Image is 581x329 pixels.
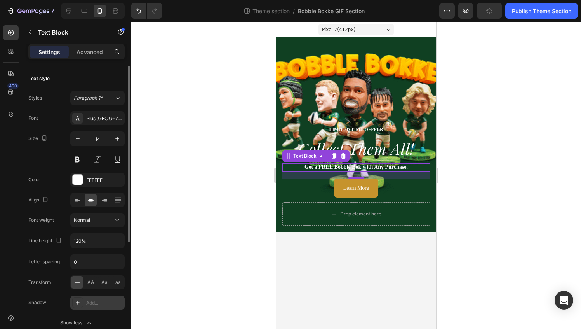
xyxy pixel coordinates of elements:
p: Settings [38,48,60,56]
div: Open Intercom Messenger [555,291,573,310]
span: aa [115,279,121,286]
div: 450 [7,83,19,89]
input: Auto [71,234,124,248]
iframe: Design area [276,22,436,329]
div: Styles [28,94,42,101]
div: Shadow [28,299,46,306]
span: Paragraph 1* [74,94,103,101]
div: Font [28,115,38,122]
div: FFFFFF [86,177,123,184]
span: Aa [101,279,108,286]
div: Plus [GEOGRAPHIC_DATA] Sans [86,115,123,122]
div: Text style [28,75,50,82]
div: Undo/Redo [131,3,162,19]
div: Transform [28,279,51,286]
button: Paragraph 1* [70,91,125,105]
div: Line height [28,236,63,246]
div: Show less [60,319,93,327]
button: 7 [3,3,58,19]
button: Publish Theme Section [505,3,578,19]
span: AA [87,279,94,286]
span: Normal [74,217,90,223]
span: Theme section [251,7,291,15]
div: Letter spacing [28,258,60,265]
div: Add... [86,299,123,306]
div: Publish Theme Section [512,7,571,15]
button: Normal [70,213,125,227]
div: Color [28,176,40,183]
div: Size [28,133,49,144]
span: / [293,7,295,15]
div: Font weight [28,217,54,224]
p: 7 [51,6,54,16]
div: Align [28,195,50,205]
p: Advanced [77,48,103,56]
span: Bobble Bokke GIF Section [298,7,365,15]
input: Auto [71,255,124,269]
p: Text Block [38,28,104,37]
